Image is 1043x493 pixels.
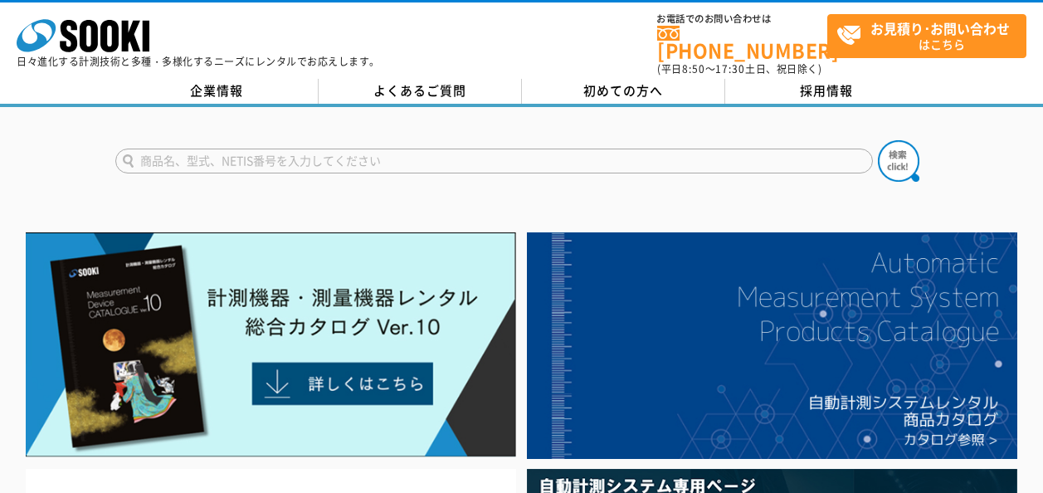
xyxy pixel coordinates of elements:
[527,232,1017,459] img: 自動計測システムカタログ
[17,56,380,66] p: 日々進化する計測技術と多種・多様化するニーズにレンタルでお応えします。
[26,232,516,457] img: Catalog Ver10
[725,79,928,104] a: 採用情報
[115,79,319,104] a: 企業情報
[657,61,821,76] span: (平日 ～ 土日、祝日除く)
[583,81,663,100] span: 初めての方へ
[836,15,1026,56] span: はこちら
[115,149,873,173] input: 商品名、型式、NETIS番号を入力してください
[715,61,745,76] span: 17:30
[878,140,919,182] img: btn_search.png
[682,61,705,76] span: 8:50
[870,18,1010,38] strong: お見積り･お問い合わせ
[827,14,1026,58] a: お見積り･お問い合わせはこちら
[657,14,827,24] span: お電話でのお問い合わせは
[319,79,522,104] a: よくあるご質問
[522,79,725,104] a: 初めての方へ
[657,26,827,60] a: [PHONE_NUMBER]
